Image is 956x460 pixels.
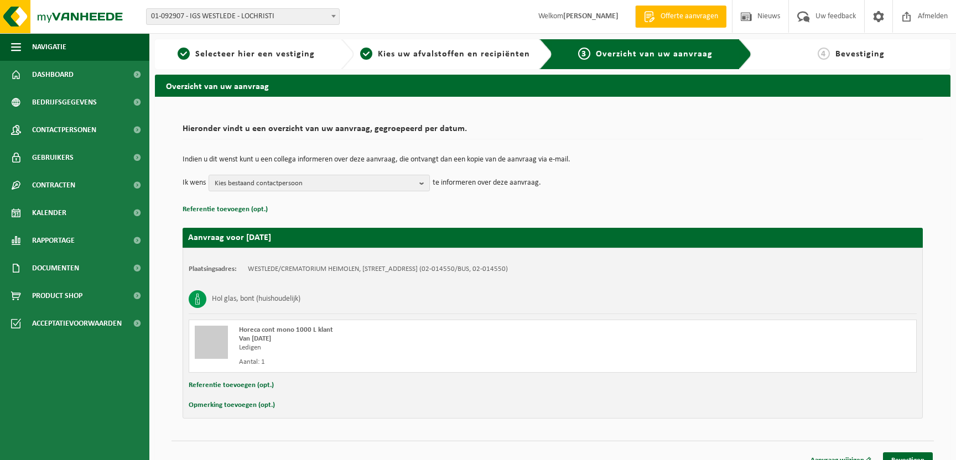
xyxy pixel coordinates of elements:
[596,50,713,59] span: Overzicht van uw aanvraag
[835,50,885,59] span: Bevestiging
[32,254,79,282] span: Documenten
[32,199,66,227] span: Kalender
[178,48,190,60] span: 1
[215,175,415,192] span: Kies bestaand contactpersoon
[160,48,332,61] a: 1Selecteer hier een vestiging
[183,124,923,139] h2: Hieronder vindt u een overzicht van uw aanvraag, gegroepeerd per datum.
[189,378,274,393] button: Referentie toevoegen (opt.)
[578,48,590,60] span: 3
[360,48,531,61] a: 2Kies uw afvalstoffen en recipiënten
[183,202,268,217] button: Referentie toevoegen (opt.)
[212,290,300,308] h3: Hol glas, bont (huishoudelijk)
[433,175,541,191] p: te informeren over deze aanvraag.
[818,48,830,60] span: 4
[146,8,340,25] span: 01-092907 - IGS WESTLEDE - LOCHRISTI
[32,88,97,116] span: Bedrijfsgegevens
[32,144,74,171] span: Gebruikers
[32,227,75,254] span: Rapportage
[360,48,372,60] span: 2
[155,75,950,96] h2: Overzicht van uw aanvraag
[239,326,333,333] span: Horeca cont mono 1000 L klant
[188,233,271,242] strong: Aanvraag voor [DATE]
[32,61,74,88] span: Dashboard
[147,9,339,24] span: 01-092907 - IGS WESTLEDE - LOCHRISTI
[635,6,726,28] a: Offerte aanvragen
[239,335,271,342] strong: Van [DATE]
[563,12,619,20] strong: [PERSON_NAME]
[32,171,75,199] span: Contracten
[209,175,430,191] button: Kies bestaand contactpersoon
[183,175,206,191] p: Ik wens
[183,156,923,164] p: Indien u dit wenst kunt u een collega informeren over deze aanvraag, die ontvangt dan een kopie v...
[32,116,96,144] span: Contactpersonen
[189,265,237,273] strong: Plaatsingsadres:
[658,11,721,22] span: Offerte aanvragen
[195,50,315,59] span: Selecteer hier een vestiging
[378,50,530,59] span: Kies uw afvalstoffen en recipiënten
[32,310,122,337] span: Acceptatievoorwaarden
[239,358,597,367] div: Aantal: 1
[32,282,82,310] span: Product Shop
[248,265,508,274] td: WESTLEDE/CREMATORIUM HEIMOLEN, [STREET_ADDRESS] (02-014550/BUS, 02-014550)
[32,33,66,61] span: Navigatie
[239,343,597,352] div: Ledigen
[189,398,275,412] button: Opmerking toevoegen (opt.)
